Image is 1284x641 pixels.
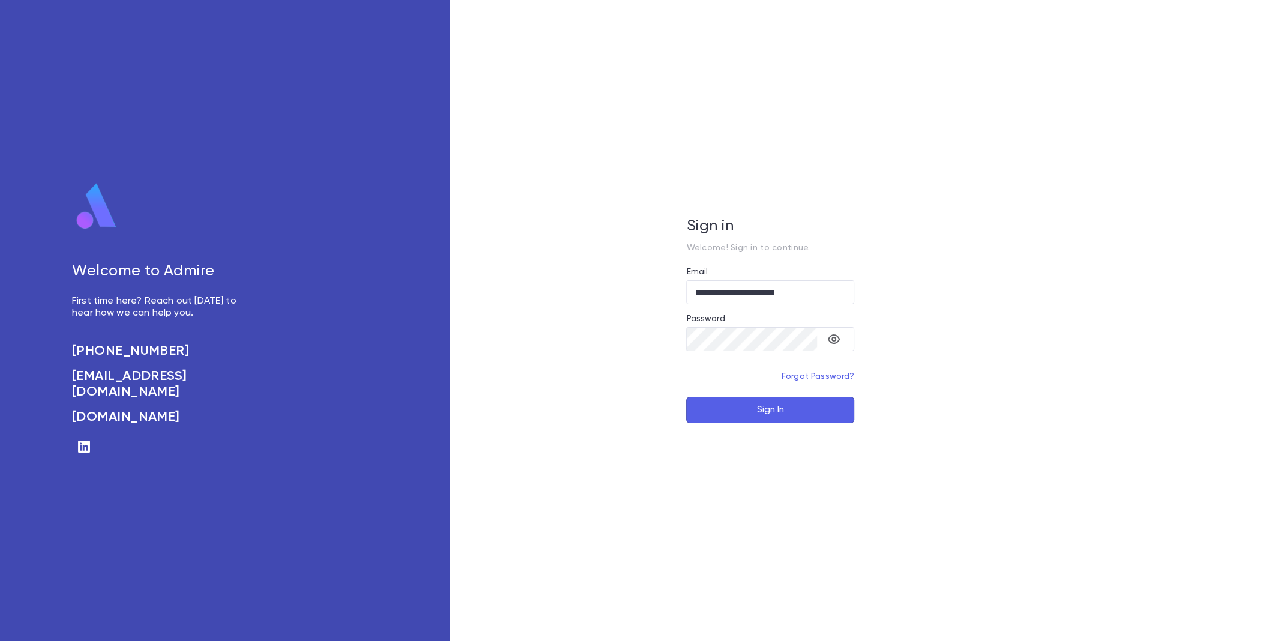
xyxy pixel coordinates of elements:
[72,409,250,425] a: [DOMAIN_NAME]
[72,182,121,230] img: logo
[72,295,250,319] p: First time here? Reach out [DATE] to hear how we can help you.
[686,218,854,236] h5: Sign in
[686,397,854,423] button: Sign In
[686,267,708,277] label: Email
[822,327,846,351] button: toggle password visibility
[686,243,854,253] p: Welcome! Sign in to continue.
[782,372,855,381] a: Forgot Password?
[72,369,250,400] a: [EMAIL_ADDRESS][DOMAIN_NAME]
[686,314,725,324] label: Password
[72,263,250,281] h5: Welcome to Admire
[72,343,250,359] a: [PHONE_NUMBER]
